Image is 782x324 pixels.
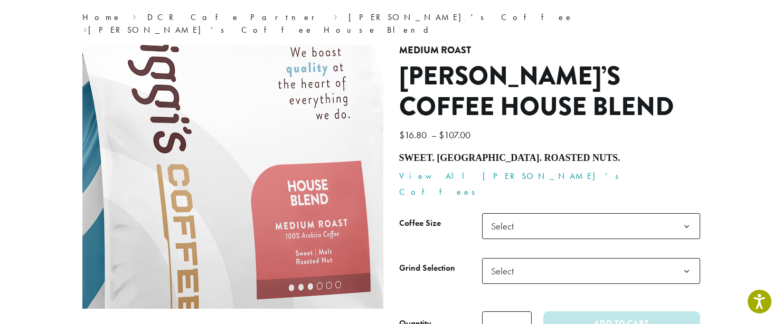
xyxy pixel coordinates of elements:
span: $ [399,129,404,141]
span: › [334,7,337,24]
a: [PERSON_NAME]'s Coffee [348,12,573,23]
a: Home [82,12,121,23]
span: › [83,20,87,36]
span: Select [487,261,524,281]
label: Coffee Size [399,216,482,231]
span: Select [482,213,700,239]
h1: [PERSON_NAME]’s Coffee House Blend [399,61,700,122]
a: DCR Cafe Partner [147,12,322,23]
bdi: 107.00 [439,129,473,141]
nav: Breadcrumb [82,11,700,36]
h4: Medium Roast [399,45,700,56]
span: Select [487,216,524,236]
span: Select [482,258,700,284]
label: Grind Selection [399,261,482,276]
span: › [133,7,136,24]
h4: Sweet. [GEOGRAPHIC_DATA]. Roasted nuts. [399,153,700,164]
bdi: 16.80 [399,129,429,141]
span: $ [439,129,444,141]
span: – [431,129,437,141]
a: View All [PERSON_NAME]’s Coffees [399,170,626,197]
